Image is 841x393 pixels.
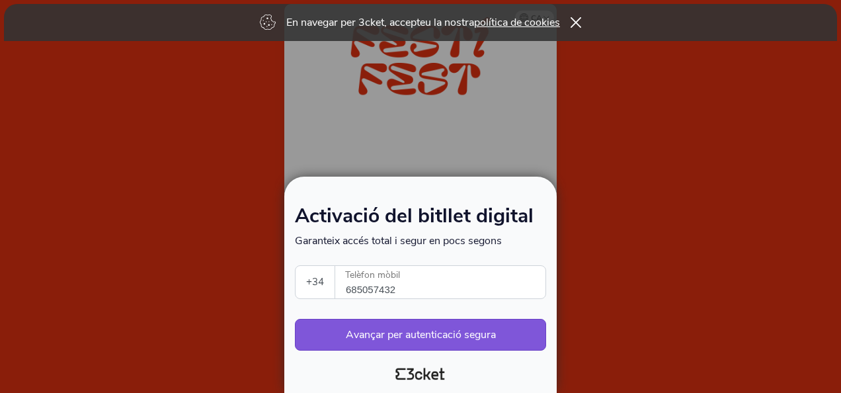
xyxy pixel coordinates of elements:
[474,15,560,30] a: política de cookies
[346,266,545,298] input: Telèfon mòbil
[286,15,560,30] p: En navegar per 3cket, accepteu la nostra
[295,319,546,351] button: Avançar per autenticació segura
[295,207,546,234] h1: Activació del bitllet digital
[335,266,547,284] label: Telèfon mòbil
[295,234,546,248] p: Garanteix accés total i segur en pocs segons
